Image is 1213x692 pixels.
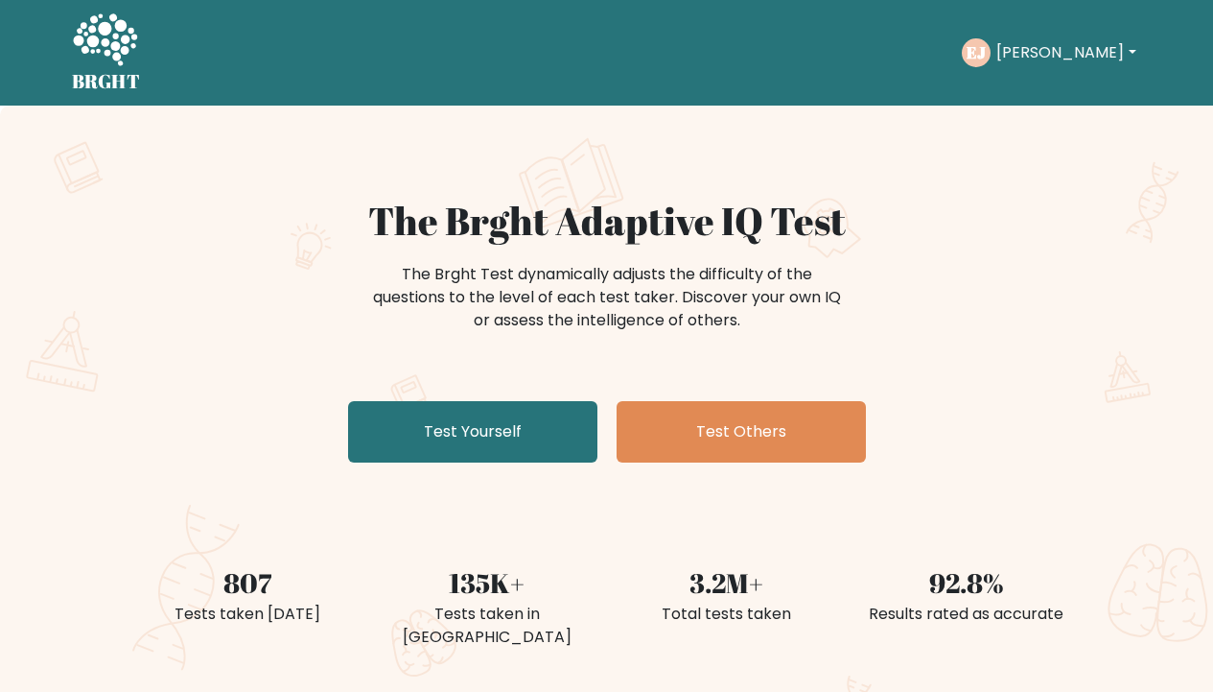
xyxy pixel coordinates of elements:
button: [PERSON_NAME] [991,40,1141,65]
h5: BRGHT [72,70,141,93]
div: 135K+ [379,562,595,603]
div: 807 [139,562,356,603]
text: EJ [967,41,986,63]
div: Tests taken [DATE] [139,603,356,626]
div: 3.2M+ [618,562,835,603]
div: Results rated as accurate [858,603,1075,626]
div: 92.8% [858,562,1075,603]
a: BRGHT [72,8,141,98]
div: Total tests taken [618,603,835,626]
a: Test Yourself [348,401,597,463]
div: The Brght Test dynamically adjusts the difficulty of the questions to the level of each test take... [367,263,847,332]
a: Test Others [617,401,866,463]
h1: The Brght Adaptive IQ Test [139,198,1075,244]
div: Tests taken in [GEOGRAPHIC_DATA] [379,603,595,649]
